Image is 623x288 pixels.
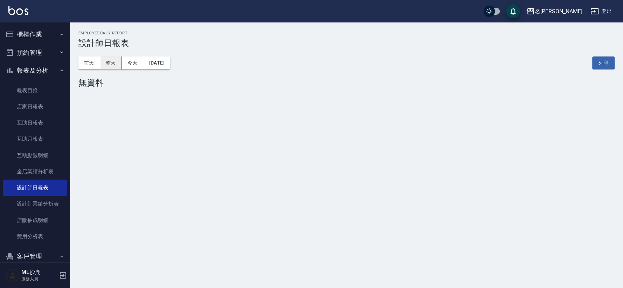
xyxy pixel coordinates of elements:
a: 設計師業績分析表 [3,196,67,212]
p: 服務人員 [21,276,57,282]
button: save [506,4,520,18]
img: Logo [8,6,28,15]
img: Person [6,268,20,282]
button: 昨天 [100,56,122,69]
button: 客戶管理 [3,247,67,266]
a: 店家日報表 [3,99,67,115]
h3: 設計師日報表 [78,38,615,48]
h5: ML沙鹿 [21,269,57,276]
button: 今天 [122,56,144,69]
a: 互助日報表 [3,115,67,131]
div: 無資料 [78,78,615,88]
button: 名[PERSON_NAME] [524,4,585,19]
button: 登出 [588,5,615,18]
a: 互助月報表 [3,131,67,147]
h2: Employee Daily Report [78,31,615,35]
button: 前天 [78,56,100,69]
a: 店販抽成明細 [3,212,67,228]
button: 櫃檯作業 [3,25,67,43]
a: 費用分析表 [3,228,67,245]
a: 全店業績分析表 [3,163,67,180]
button: 預約管理 [3,43,67,62]
button: [DATE] [143,56,170,69]
a: 設計師日報表 [3,180,67,196]
a: 互助點數明細 [3,147,67,163]
div: 名[PERSON_NAME] [535,7,582,16]
a: 報表目錄 [3,82,67,99]
button: 報表及分析 [3,61,67,80]
button: 列印 [592,56,615,69]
